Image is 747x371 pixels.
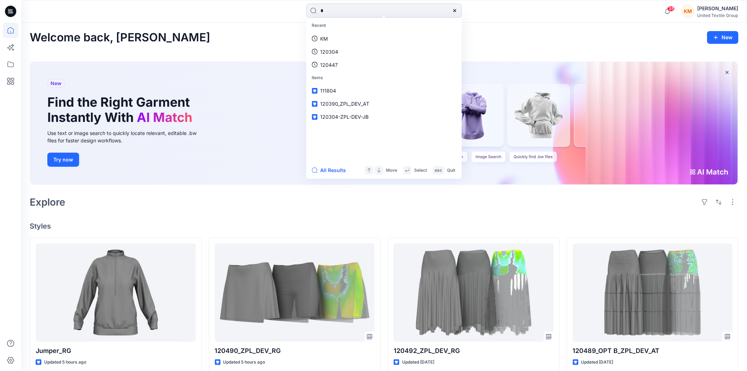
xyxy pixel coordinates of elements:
[36,346,196,356] p: Jumper_RG
[137,110,192,125] span: AI Match
[447,167,455,174] p: Quit
[320,48,339,55] p: 120304
[320,88,336,94] span: 111804
[308,32,460,45] a: KM
[697,4,738,13] div: [PERSON_NAME]
[51,79,61,88] span: New
[320,61,338,69] p: 120447
[581,359,613,366] p: Updated [DATE]
[308,58,460,71] a: 120447
[308,84,460,97] a: 111804
[386,167,398,174] p: Move
[312,166,351,175] button: All Results
[402,359,434,366] p: Updated [DATE]
[682,5,694,18] div: KM
[394,346,554,356] p: 120492_ZPL_DEV_RG
[30,196,65,208] h2: Explore
[320,35,328,42] p: KM
[394,243,554,342] a: 120492_ZPL_DEV_RG
[47,153,79,167] button: Try now
[215,346,375,356] p: 120490_ZPL_DEV_RG
[414,167,427,174] p: Select
[697,13,738,18] div: United Textile Group
[573,243,733,342] a: 120489_OPT B_ZPL_DEV_AT
[215,243,375,342] a: 120490_ZPL_DEV_RG
[308,71,460,84] p: Items
[223,359,265,366] p: Updated 5 hours ago
[707,31,739,44] button: New
[320,101,370,107] span: 120390_ZPL_DEV_AT
[30,31,210,44] h2: Welcome back, [PERSON_NAME]
[667,6,675,12] span: 35
[30,222,739,230] h4: Styles
[308,110,460,123] a: 120304-ZPL-DEV-JB
[36,243,196,342] a: Jumper_RG
[308,45,460,58] a: 120304
[47,129,206,144] div: Use text or image search to quickly locate relevant, editable .bw files for faster design workflows.
[308,97,460,110] a: 120390_ZPL_DEV_AT
[308,19,460,32] p: Recent
[47,95,196,125] h1: Find the Right Garment Instantly With
[44,359,86,366] p: Updated 5 hours ago
[435,167,442,174] p: esc
[573,346,733,356] p: 120489_OPT B_ZPL_DEV_AT
[320,114,369,120] span: 120304-ZPL-DEV-JB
